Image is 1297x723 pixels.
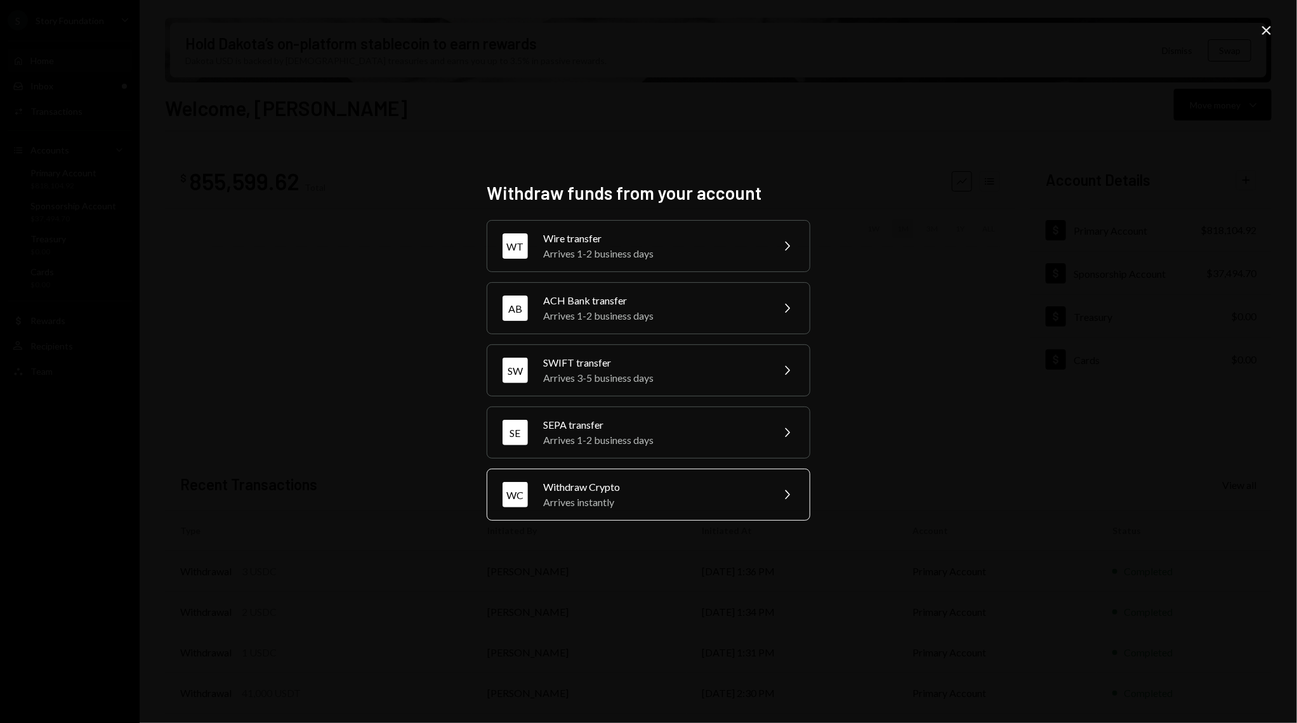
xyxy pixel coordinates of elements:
div: Arrives 1-2 business days [543,433,764,448]
div: SE [503,420,528,445]
div: ACH Bank transfer [543,293,764,308]
div: WT [503,233,528,259]
div: Withdraw Crypto [543,479,764,495]
div: Arrives 1-2 business days [543,246,764,261]
button: SESEPA transferArrives 1-2 business days [487,407,810,459]
div: Arrives instantly [543,495,764,510]
button: WTWire transferArrives 1-2 business days [487,220,810,272]
div: SEPA transfer [543,417,764,433]
div: AB [503,296,528,321]
div: Wire transfer [543,231,764,246]
h2: Withdraw funds from your account [487,181,810,205]
div: SW [503,358,528,383]
button: ABACH Bank transferArrives 1-2 business days [487,282,810,334]
button: WCWithdraw CryptoArrives instantly [487,469,810,521]
div: Arrives 1-2 business days [543,308,764,323]
button: SWSWIFT transferArrives 3-5 business days [487,344,810,396]
div: Arrives 3-5 business days [543,370,764,386]
div: WC [503,482,528,507]
div: SWIFT transfer [543,355,764,370]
